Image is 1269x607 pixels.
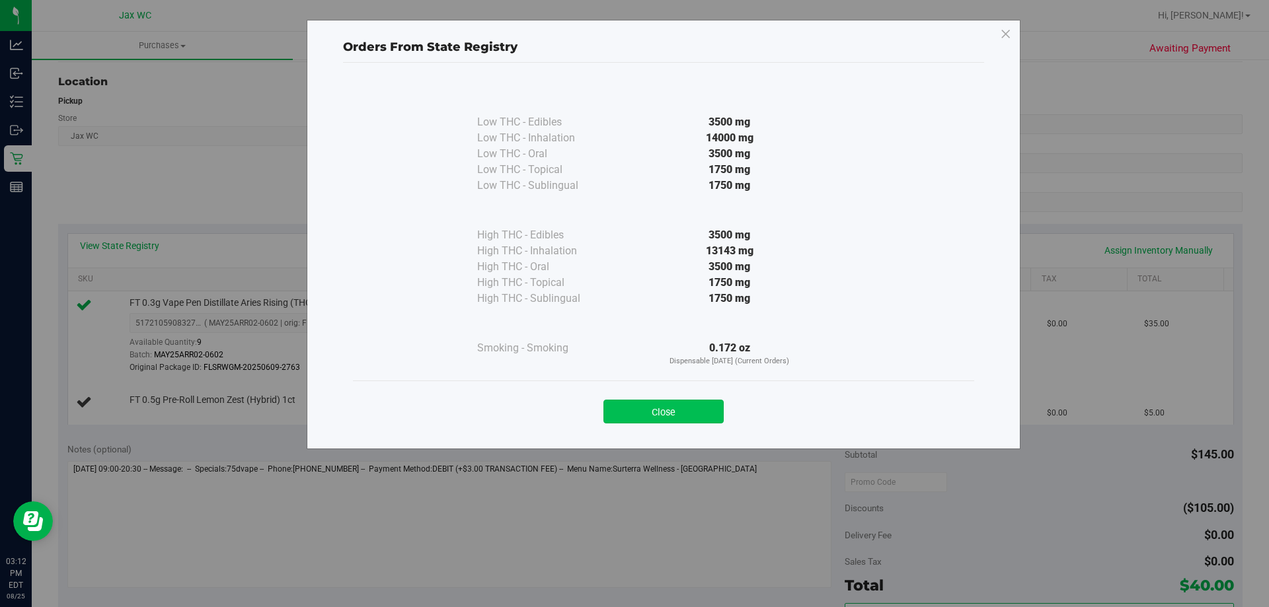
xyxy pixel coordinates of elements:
div: High THC - Edibles [477,227,609,243]
div: 1750 mg [609,178,850,194]
button: Close [603,400,724,423]
div: High THC - Oral [477,259,609,275]
div: 14000 mg [609,130,850,146]
div: 1750 mg [609,162,850,178]
div: 3500 mg [609,146,850,162]
div: Low THC - Edibles [477,114,609,130]
div: 3500 mg [609,227,850,243]
div: High THC - Sublingual [477,291,609,306]
div: 0.172 oz [609,340,850,367]
div: 3500 mg [609,259,850,275]
div: High THC - Inhalation [477,243,609,259]
div: Low THC - Sublingual [477,178,609,194]
iframe: Resource center [13,501,53,541]
span: Orders From State Registry [343,40,518,54]
div: 1750 mg [609,275,850,291]
div: 13143 mg [609,243,850,259]
div: Low THC - Inhalation [477,130,609,146]
div: 3500 mg [609,114,850,130]
div: Low THC - Topical [477,162,609,178]
div: Smoking - Smoking [477,340,609,356]
div: High THC - Topical [477,275,609,291]
div: Low THC - Oral [477,146,609,162]
div: 1750 mg [609,291,850,306]
p: Dispensable [DATE] (Current Orders) [609,356,850,367]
